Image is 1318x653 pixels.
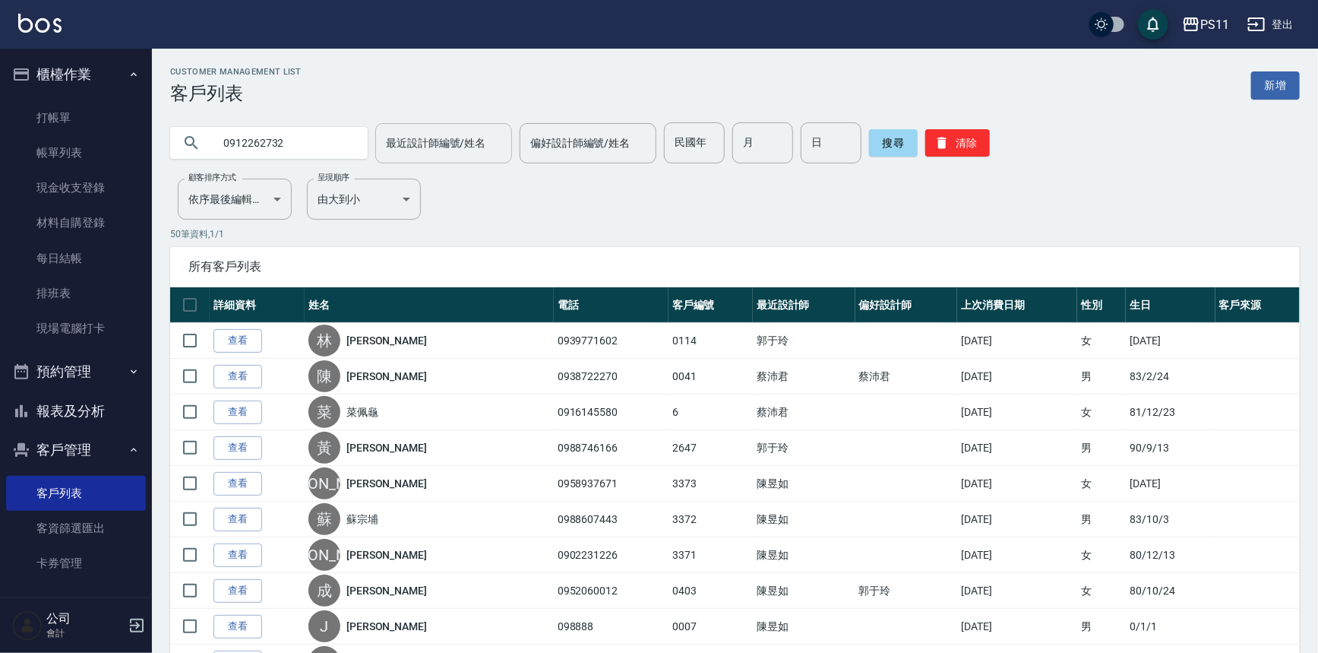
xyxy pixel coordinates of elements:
[1077,323,1126,359] td: 女
[308,539,340,571] div: [PERSON_NAME]
[753,537,855,573] td: 陳昱如
[753,287,855,323] th: 最近設計師
[213,615,262,639] a: 查看
[1126,573,1215,609] td: 80/10/24
[855,359,958,395] td: 蔡沛君
[12,610,43,641] img: Person
[668,537,753,573] td: 3371
[46,611,124,626] h5: 公司
[668,466,753,502] td: 3373
[213,436,262,460] a: 查看
[1126,609,1215,645] td: 0/1/1
[1126,323,1215,359] td: [DATE]
[1126,466,1215,502] td: [DATE]
[308,396,340,428] div: 菜
[308,360,340,392] div: 陳
[554,287,668,323] th: 電話
[308,610,340,642] div: J
[668,573,753,609] td: 0403
[1251,71,1300,100] a: 新增
[753,466,855,502] td: 陳昱如
[178,179,292,220] div: 依序最後編輯時間
[346,440,427,455] a: [PERSON_NAME]
[957,430,1077,466] td: [DATE]
[6,588,146,627] button: 行銷工具
[213,472,262,496] a: 查看
[213,329,262,353] a: 查看
[668,359,753,395] td: 0041
[188,259,1282,274] span: 所有客戶列表
[6,55,146,94] button: 櫃檯作業
[318,172,349,183] label: 呈現順序
[1077,466,1126,502] td: 女
[346,619,427,634] a: [PERSON_NAME]
[346,369,427,384] a: [PERSON_NAME]
[1077,287,1126,323] th: 性別
[213,401,262,424] a: 查看
[1176,9,1235,40] button: PS11
[6,391,146,431] button: 報表及分析
[1077,395,1126,430] td: 女
[6,511,146,546] a: 客資篩選匯出
[188,172,236,183] label: 顧客排序方式
[1126,430,1215,466] td: 90/9/13
[554,430,668,466] td: 0988746166
[753,395,855,430] td: 蔡沛君
[213,122,356,163] input: 搜尋關鍵字
[213,365,262,388] a: 查看
[170,67,302,77] h2: Customer Management List
[46,626,124,640] p: 會計
[1077,573,1126,609] td: 女
[957,359,1077,395] td: [DATE]
[668,323,753,359] td: 0114
[753,573,855,609] td: 陳昱如
[6,241,146,276] a: 每日結帳
[554,573,668,609] td: 0952060012
[346,512,378,527] a: 蘇宗埔
[668,609,753,645] td: 0007
[346,333,427,348] a: [PERSON_NAME]
[213,544,262,567] a: 查看
[957,466,1077,502] td: [DATE]
[668,430,753,466] td: 2647
[6,100,146,135] a: 打帳單
[1126,395,1215,430] td: 81/12/23
[668,502,753,537] td: 3372
[957,573,1077,609] td: [DATE]
[308,432,340,464] div: 黃
[18,14,62,33] img: Logo
[957,395,1077,430] td: [DATE]
[957,609,1077,645] td: [DATE]
[1077,359,1126,395] td: 男
[6,546,146,581] a: 卡券管理
[1077,537,1126,573] td: 女
[6,276,146,311] a: 排班表
[6,430,146,470] button: 客戶管理
[753,430,855,466] td: 郭于玲
[1126,537,1215,573] td: 80/12/13
[753,359,855,395] td: 蔡沛君
[869,129,918,157] button: 搜尋
[305,287,554,323] th: 姓名
[753,609,855,645] td: 陳昱如
[1138,9,1168,40] button: save
[1077,609,1126,645] td: 男
[346,583,427,598] a: [PERSON_NAME]
[213,508,262,531] a: 查看
[753,502,855,537] td: 陳昱如
[1241,11,1300,39] button: 登出
[308,503,340,535] div: 蘇
[554,466,668,502] td: 0958937671
[1077,502,1126,537] td: 男
[6,205,146,240] a: 材料自購登錄
[957,502,1077,537] td: [DATE]
[346,476,427,491] a: [PERSON_NAME]
[957,537,1077,573] td: [DATE]
[210,287,305,323] th: 詳細資料
[308,575,340,607] div: 成
[925,129,990,157] button: 清除
[307,179,421,220] div: 由大到小
[1077,430,1126,466] td: 男
[957,323,1077,359] td: [DATE]
[308,325,340,357] div: 林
